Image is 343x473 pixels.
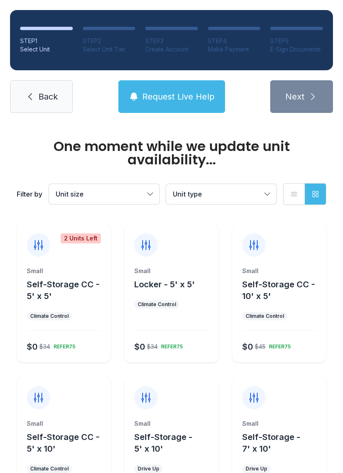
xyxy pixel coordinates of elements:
div: REFER75 [158,340,183,350]
span: Back [38,91,58,102]
div: Drive Up [246,465,267,472]
div: $34 [39,343,50,351]
div: $34 [147,343,158,351]
div: Small [242,267,316,275]
div: Create Account [145,45,198,54]
button: Unit type [166,184,276,204]
div: Filter by [17,189,42,199]
button: Unit size [49,184,159,204]
div: Drive Up [138,465,159,472]
div: STEP 5 [270,37,323,45]
div: REFER75 [50,340,75,350]
span: Unit type [173,190,202,198]
span: Next [285,91,305,102]
div: Climate Control [138,301,176,308]
button: Self-Storage CC - 10' x 5' [242,279,323,302]
div: STEP 1 [20,37,73,45]
div: STEP 2 [83,37,136,45]
div: STEP 4 [208,37,261,45]
span: Request Live Help [142,91,215,102]
div: Small [134,267,208,275]
span: Self-Storage - 5' x 10' [134,432,192,454]
button: Self-Storage CC - 5' x 5' [27,279,108,302]
span: Unit size [56,190,84,198]
div: E-Sign Documents [270,45,323,54]
div: STEP 3 [145,37,198,45]
div: Select Unit Tier [83,45,136,54]
div: Climate Control [246,313,284,320]
button: Self-Storage - 5' x 10' [134,431,215,455]
div: $45 [255,343,266,351]
div: Climate Control [30,465,69,472]
div: Small [27,267,101,275]
span: Self-Storage CC - 5' x 10' [27,432,100,454]
button: Locker - 5' x 5' [134,279,195,290]
div: Make Payment [208,45,261,54]
div: $0 [27,341,38,353]
div: Select Unit [20,45,73,54]
div: Small [134,419,208,428]
button: Self-Storage - 7' x 10' [242,431,323,455]
div: Small [242,419,316,428]
div: One moment while we update unit availability... [17,140,326,166]
div: REFER75 [266,340,291,350]
div: $0 [134,341,145,353]
div: 2 Units Left [61,233,101,243]
div: Small [27,419,101,428]
span: Self-Storage - 7' x 10' [242,432,300,454]
div: $0 [242,341,253,353]
div: Climate Control [30,313,69,320]
button: Self-Storage CC - 5' x 10' [27,431,108,455]
span: Self-Storage CC - 5' x 5' [27,279,100,301]
span: Self-Storage CC - 10' x 5' [242,279,315,301]
span: Locker - 5' x 5' [134,279,195,289]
